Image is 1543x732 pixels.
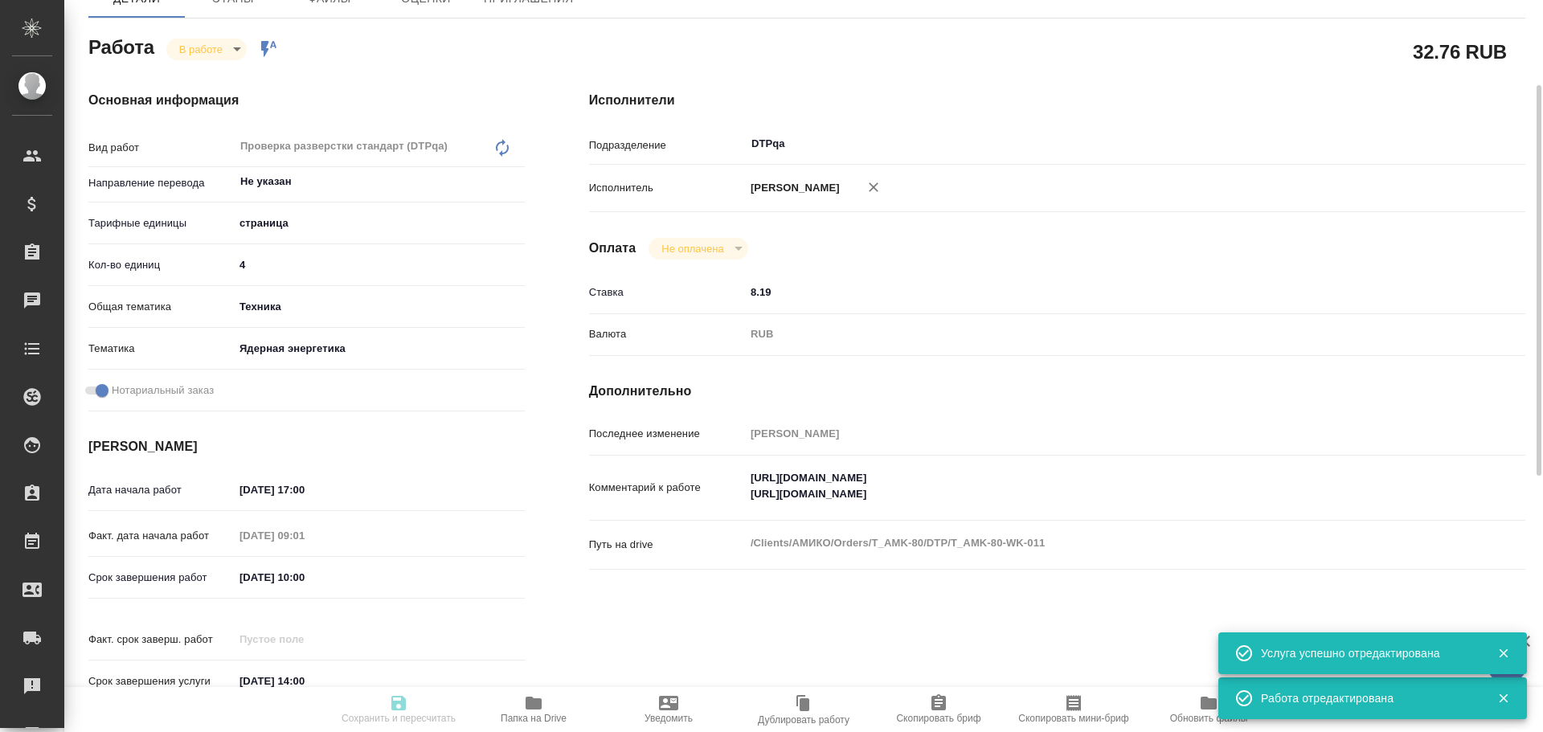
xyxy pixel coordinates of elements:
[589,180,745,196] p: Исполнитель
[88,257,234,273] p: Кол-во единиц
[745,321,1447,348] div: RUB
[516,180,519,183] button: Open
[88,140,234,156] p: Вид работ
[234,524,374,547] input: Пустое поле
[234,478,374,501] input: ✎ Введи что-нибудь
[645,713,693,724] span: Уведомить
[88,437,525,456] h4: [PERSON_NAME]
[88,341,234,357] p: Тематика
[589,426,745,442] p: Последнее изменение
[856,170,891,205] button: Удалить исполнителя
[745,464,1447,508] textarea: [URL][DOMAIN_NAME] [URL][DOMAIN_NAME]
[745,280,1447,304] input: ✎ Введи что-нибудь
[1487,691,1520,705] button: Закрыть
[589,239,636,258] h4: Оплата
[88,632,234,648] p: Факт. срок заверш. работ
[466,687,601,732] button: Папка на Drive
[88,299,234,315] p: Общая тематика
[234,669,374,693] input: ✎ Введи что-нибудь
[88,31,154,60] h2: Работа
[234,628,374,651] input: Пустое поле
[601,687,736,732] button: Уведомить
[589,137,745,153] p: Подразделение
[896,713,980,724] span: Скопировать бриф
[88,175,234,191] p: Направление перевода
[1170,713,1248,724] span: Обновить файлы
[342,713,456,724] span: Сохранить и пересчитать
[88,482,234,498] p: Дата начала работ
[234,335,525,362] div: Ядерная энергетика
[589,91,1525,110] h4: Исполнители
[649,238,747,260] div: В работе
[88,91,525,110] h4: Основная информация
[1141,687,1276,732] button: Обновить файлы
[736,687,871,732] button: Дублировать работу
[112,382,214,399] span: Нотариальный заказ
[1006,687,1141,732] button: Скопировать мини-бриф
[758,714,849,726] span: Дублировать работу
[871,687,1006,732] button: Скопировать бриф
[589,326,745,342] p: Валюта
[234,566,374,589] input: ✎ Введи что-нибудь
[745,422,1447,445] input: Пустое поле
[1487,646,1520,660] button: Закрыть
[589,480,745,496] p: Комментарий к работе
[1439,142,1442,145] button: Open
[745,530,1447,557] textarea: /Clients/АМИКО/Orders/T_AMK-80/DTP/T_AMK-80-WK-011
[166,39,247,60] div: В работе
[1261,690,1473,706] div: Работа отредактирована
[589,382,1525,401] h4: Дополнительно
[331,687,466,732] button: Сохранить и пересчитать
[88,215,234,231] p: Тарифные единицы
[88,570,234,586] p: Срок завершения работ
[234,293,525,321] div: Техника
[657,242,728,256] button: Не оплачена
[234,210,525,237] div: страница
[88,528,234,544] p: Факт. дата начала работ
[174,43,227,56] button: В работе
[745,180,840,196] p: [PERSON_NAME]
[1018,713,1128,724] span: Скопировать мини-бриф
[589,537,745,553] p: Путь на drive
[234,253,525,276] input: ✎ Введи что-нибудь
[589,284,745,301] p: Ставка
[1261,645,1473,661] div: Услуга успешно отредактирована
[1413,38,1507,65] h2: 32.76 RUB
[501,713,567,724] span: Папка на Drive
[88,673,234,689] p: Срок завершения услуги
